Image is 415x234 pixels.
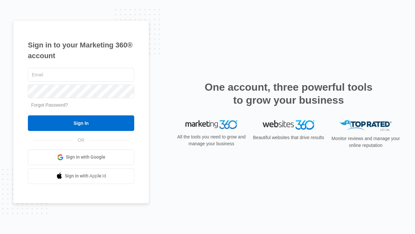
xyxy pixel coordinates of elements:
[65,173,106,179] span: Sign in with Apple Id
[28,68,134,82] input: Email
[66,154,105,161] span: Sign in with Google
[28,168,134,184] a: Sign in with Apple Id
[329,135,402,149] p: Monitor reviews and manage your online reputation
[252,134,325,141] p: Beautiful websites that drive results
[203,81,374,107] h2: One account, three powerful tools to grow your business
[185,120,237,129] img: Marketing 360
[175,134,248,147] p: All the tools you need to grow and manage your business
[31,102,68,108] a: Forgot Password?
[28,149,134,165] a: Sign in with Google
[263,120,314,130] img: Websites 360
[73,137,89,144] span: OR
[340,120,392,131] img: Top Rated Local
[28,115,134,131] input: Sign In
[28,40,134,61] h1: Sign in to your Marketing 360® account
